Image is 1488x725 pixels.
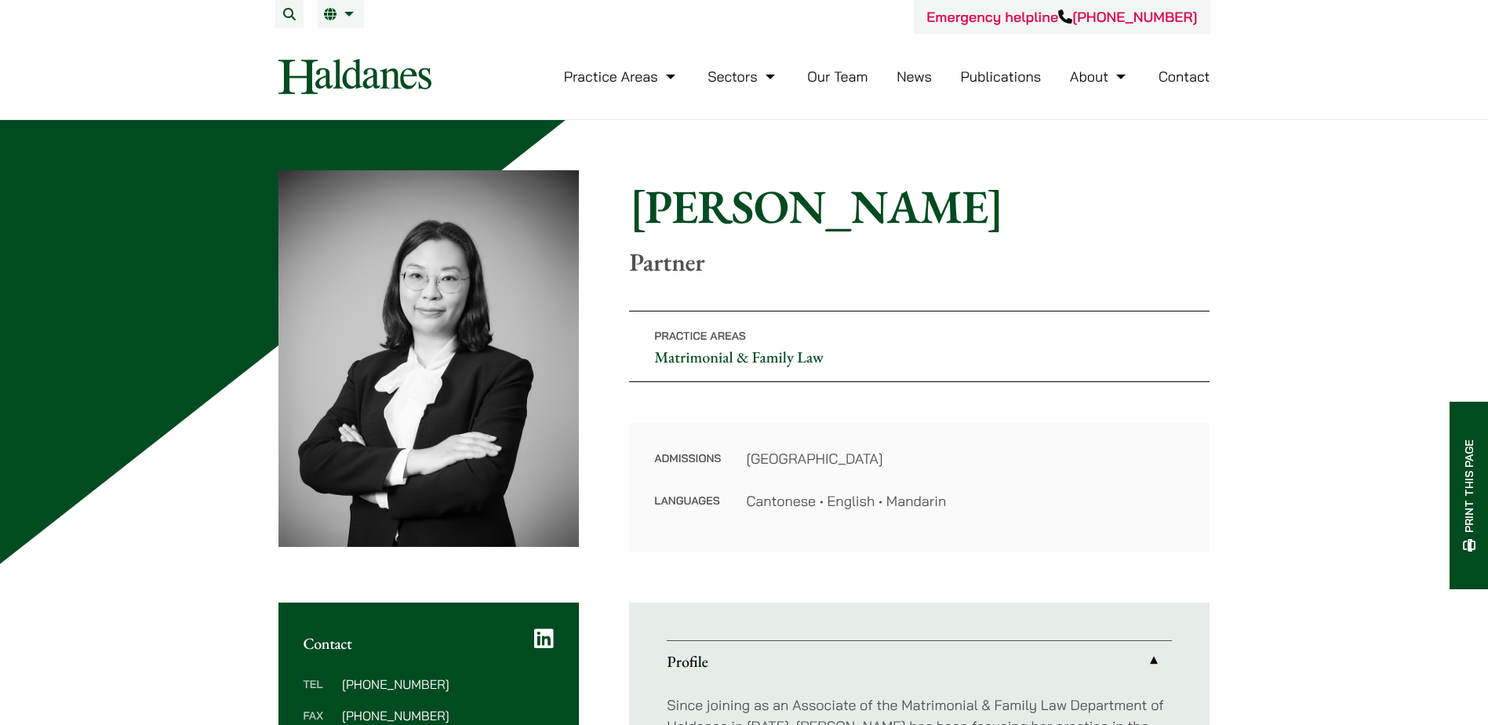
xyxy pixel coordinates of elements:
[342,709,554,722] dd: [PHONE_NUMBER]
[807,67,868,86] a: Our Team
[304,634,555,653] h2: Contact
[324,8,358,20] a: EN
[926,8,1197,26] a: Emergency helpline[PHONE_NUMBER]
[534,628,554,650] a: LinkedIn
[564,67,679,86] a: Practice Areas
[629,247,1210,277] p: Partner
[629,178,1210,235] h1: [PERSON_NAME]
[342,678,554,690] dd: [PHONE_NUMBER]
[304,678,336,709] dt: Tel
[708,67,778,86] a: Sectors
[897,67,932,86] a: News
[654,329,746,343] span: Practice Areas
[746,448,1184,469] dd: [GEOGRAPHIC_DATA]
[654,490,721,512] dt: Languages
[667,641,1172,682] a: Profile
[961,67,1042,86] a: Publications
[1159,67,1210,86] a: Contact
[654,347,824,367] a: Matrimonial & Family Law
[278,59,431,94] img: Logo of Haldanes
[654,448,721,490] dt: Admissions
[746,490,1184,512] dd: Cantonese • English • Mandarin
[1070,67,1130,86] a: About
